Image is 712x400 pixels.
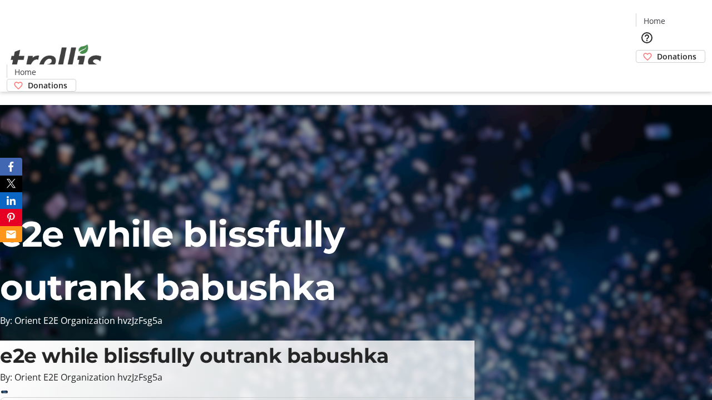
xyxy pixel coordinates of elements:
[28,79,67,91] span: Donations
[636,15,672,27] a: Home
[14,66,36,78] span: Home
[657,51,696,62] span: Donations
[644,15,665,27] span: Home
[7,66,43,78] a: Home
[7,79,76,92] a: Donations
[7,32,106,88] img: Orient E2E Organization hvzJzFsg5a's Logo
[636,50,705,63] a: Donations
[636,63,658,85] button: Cart
[636,27,658,49] button: Help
